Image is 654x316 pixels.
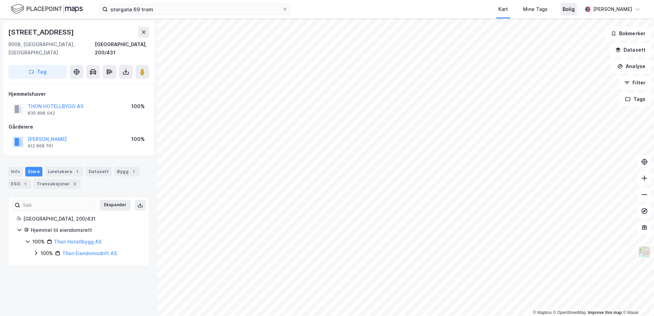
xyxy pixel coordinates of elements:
[32,238,45,246] div: 100%
[563,5,575,13] div: Bolig
[605,27,651,40] button: Bokmerker
[9,123,149,131] div: Gårdeiere
[8,167,23,176] div: Info
[22,181,28,187] div: 1
[25,167,42,176] div: Eiere
[553,310,586,315] a: OpenStreetMap
[130,168,137,175] div: 1
[114,167,140,176] div: Bygg
[23,215,141,223] div: [GEOGRAPHIC_DATA], 200/431
[593,5,632,13] div: [PERSON_NAME]
[54,239,102,245] a: Thon Hotellbygg AS
[108,4,282,14] input: Søk på adresse, matrikkel, gårdeiere, leietakere eller personer
[533,310,552,315] a: Mapbox
[71,181,78,187] div: 3
[9,90,149,98] div: Hjemmelshaver
[45,167,83,176] div: Leietakere
[74,168,80,175] div: 1
[131,135,145,143] div: 100%
[8,179,31,189] div: ESG
[86,167,112,176] div: Datasett
[31,226,141,234] div: Hjemmel til eiendomsrett
[34,179,81,189] div: Transaksjoner
[8,65,67,79] button: Tag
[523,5,548,13] div: Mine Tags
[588,310,622,315] a: Improve this map
[619,92,651,106] button: Tags
[8,40,95,57] div: 9008, [GEOGRAPHIC_DATA], [GEOGRAPHIC_DATA]
[41,249,53,258] div: 100%
[612,60,651,73] button: Analyse
[11,3,83,15] img: logo.f888ab2527a4732fd821a326f86c7f29.svg
[28,143,53,149] div: 912 868 761
[100,200,131,211] button: Ekspander
[620,283,654,316] div: Kontrollprogram for chat
[28,110,55,116] div: 830 898 042
[638,246,651,259] img: Z
[62,250,117,256] a: Thon Eiendomsdrift AS
[610,43,651,57] button: Datasett
[95,40,149,57] div: [GEOGRAPHIC_DATA], 200/431
[618,76,651,90] button: Filter
[20,200,95,210] input: Søk
[620,283,654,316] iframe: Chat Widget
[498,5,508,13] div: Kart
[131,102,145,110] div: 100%
[8,27,75,38] div: [STREET_ADDRESS]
